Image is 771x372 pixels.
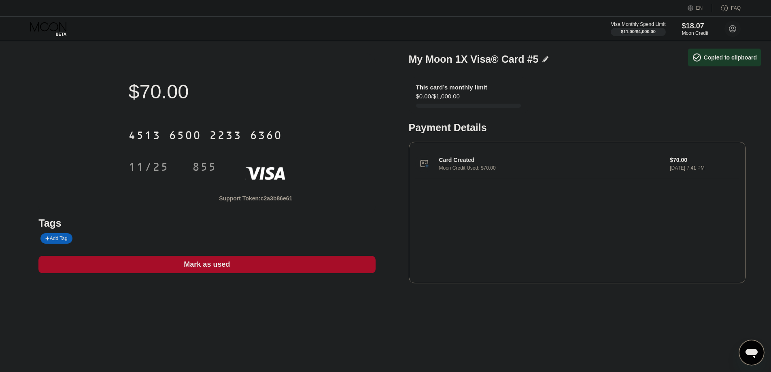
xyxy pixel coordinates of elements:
div: 855 [186,157,223,177]
div: FAQ [731,5,741,11]
div: Add Tag [40,233,72,244]
iframe: Кнопка запуска окна обмена сообщениями [739,340,765,366]
div: 855 [192,162,217,174]
span:  [692,53,702,62]
div: 2233 [209,130,242,143]
div: FAQ [712,4,741,12]
div: $18.07Moon Credit [682,22,708,36]
div: 4513 [128,130,161,143]
div: Support Token:c2a3b86e61 [219,195,292,202]
div: 4513650022336360 [123,125,287,145]
div: $0.00 / $1,000.00 [416,93,460,104]
div: 6500 [169,130,201,143]
div: My Moon 1X Visa® Card #5 [409,53,539,65]
div: $11.00 / $4,000.00 [621,29,656,34]
div: Visa Monthly Spend Limit$11.00/$4,000.00 [611,21,665,36]
div: 11/25 [128,162,169,174]
div: This card’s monthly limit [416,84,487,91]
div: 11/25 [122,157,175,177]
div: Tags [38,217,375,229]
div: Support Token: c2a3b86e61 [219,195,292,202]
div: Mark as used [38,256,375,273]
div: Payment Details [409,122,746,134]
div: Mark as used [184,260,230,269]
div: Moon Credit [682,30,708,36]
div: $18.07 [682,22,708,30]
div: Add Tag [45,236,67,241]
div: Copied to clipboard [692,53,757,62]
div: EN [688,4,712,12]
div: $70.00 [128,80,285,103]
div: EN [696,5,703,11]
div: 6360 [250,130,282,143]
div: Visa Monthly Spend Limit [611,21,665,27]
